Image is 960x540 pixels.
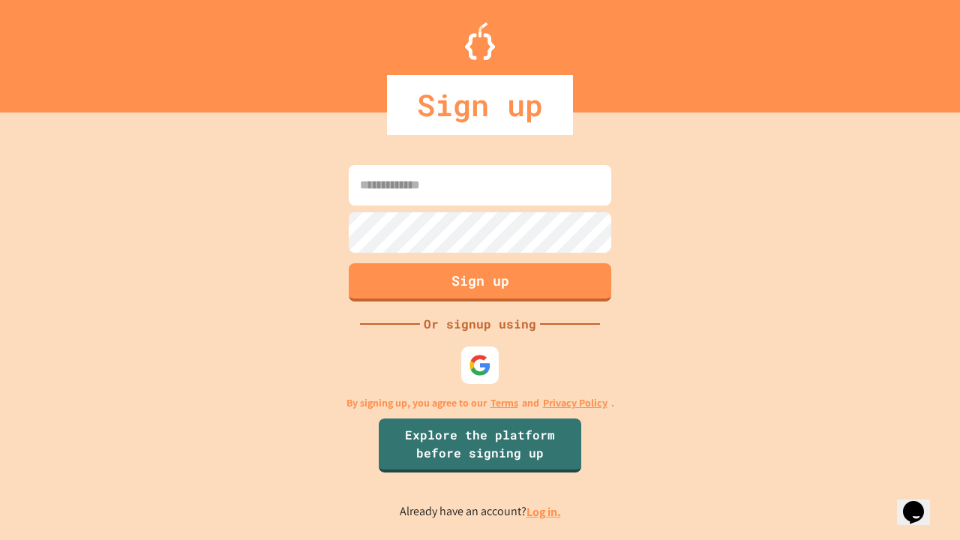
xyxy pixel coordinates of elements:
[543,395,607,411] a: Privacy Policy
[400,502,561,521] p: Already have an account?
[897,480,945,525] iframe: chat widget
[469,354,491,376] img: google-icon.svg
[526,504,561,520] a: Log in.
[387,75,573,135] div: Sign up
[346,395,614,411] p: By signing up, you agree to our and .
[490,395,518,411] a: Terms
[379,418,581,472] a: Explore the platform before signing up
[349,263,611,301] button: Sign up
[835,415,945,478] iframe: chat widget
[420,315,540,333] div: Or signup using
[465,22,495,60] img: Logo.svg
